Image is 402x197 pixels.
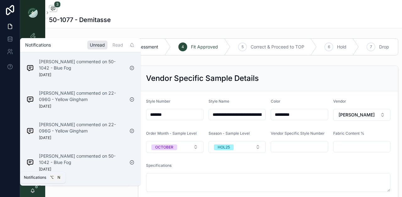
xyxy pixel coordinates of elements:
[127,44,158,50] span: Fit Assessment
[328,44,330,49] span: 6
[339,112,375,118] span: [PERSON_NAME]
[39,104,51,109] p: [DATE]
[39,90,124,103] p: [PERSON_NAME] commented on 22-096G - Yellow Gingham
[146,141,204,153] button: Select Button
[49,175,54,180] span: ⌥
[146,99,171,104] span: Style Number
[39,135,51,140] p: [DATE]
[28,8,38,18] img: App logo
[271,131,325,136] span: Vendor Specific Style Number
[146,131,197,136] span: Order Month - Sample Level
[26,96,34,103] img: Notification icon
[39,153,124,166] p: [PERSON_NAME] commented on 50-1042 - Blue Fog
[218,144,230,150] div: HOL25
[271,99,280,104] span: Color
[209,99,229,104] span: Style Name
[251,44,304,50] span: Correct & Proceed to TOP
[182,44,184,49] span: 4
[26,127,34,135] img: Notification icon
[379,44,389,50] span: Drop
[146,73,259,83] h2: Vendor Specific Sample Details
[242,44,244,49] span: 5
[110,41,126,49] div: Read
[146,163,171,168] span: Specifications
[54,1,61,8] span: 3
[333,131,364,136] span: Fabric Content %
[26,64,34,72] img: Notification icon
[333,109,391,121] button: Select Button
[155,144,173,150] div: OCTOBER
[87,41,107,49] div: Unread
[191,44,218,50] span: Fit Approved
[39,72,51,77] p: [DATE]
[333,99,346,104] span: Vendor
[25,42,51,48] h1: Notifications
[20,25,45,137] div: scrollable content
[370,44,372,49] span: 7
[209,131,250,136] span: Season - Sample Level
[39,121,124,134] p: [PERSON_NAME] commented on 22-096G - Yellow Gingham
[39,59,124,71] p: [PERSON_NAME] commented on 50-1042 - Blue Fog
[337,44,346,50] span: Hold
[49,15,111,24] h1: 50-1077 - Demitasse
[209,141,266,153] button: Select Button
[24,175,46,180] span: Notifications
[39,184,124,197] p: [PERSON_NAME] commented on 22-096G - Yellow Gingham
[39,167,51,172] p: [DATE]
[56,175,61,180] span: N
[49,5,57,13] button: 3
[26,159,34,166] img: Notification icon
